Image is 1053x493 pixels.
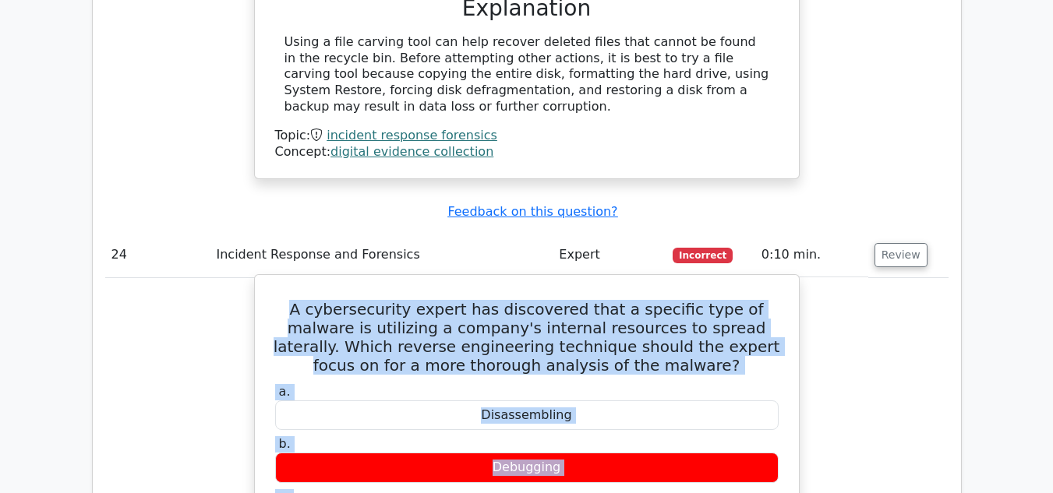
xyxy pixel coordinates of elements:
a: digital evidence collection [330,144,493,159]
div: Debugging [275,453,779,483]
a: incident response forensics [327,128,497,143]
td: Incident Response and Forensics [210,233,553,277]
span: b. [279,436,291,451]
h5: A cybersecurity expert has discovered that a specific type of malware is utilizing a company's in... [274,300,780,375]
td: Expert [553,233,666,277]
div: Topic: [275,128,779,144]
span: Incorrect [673,248,733,263]
button: Review [875,243,928,267]
div: Disassembling [275,400,779,431]
a: Feedback on this question? [447,204,617,219]
div: Concept: [275,144,779,160]
div: Using a file carving tool can help recover deleted files that cannot be found in the recycle bin.... [284,34,769,115]
span: a. [279,384,291,399]
td: 0:10 min. [755,233,868,277]
td: 24 [105,233,210,277]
